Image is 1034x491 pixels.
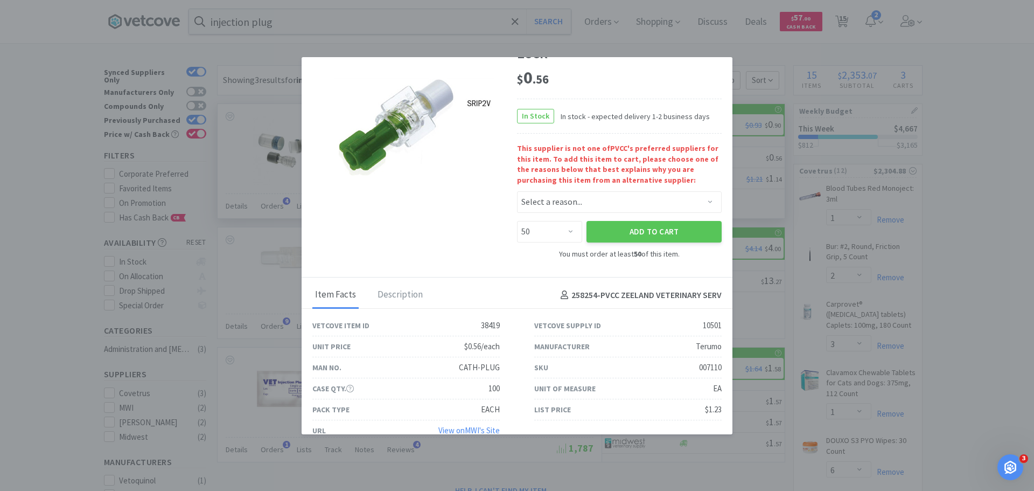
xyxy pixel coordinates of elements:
strong: 50 [634,249,641,259]
div: Pack Type [312,404,350,416]
div: Manufacturer [534,341,590,352]
div: 38419 [481,319,500,332]
div: Unit Price [312,341,351,352]
div: EA [713,382,722,395]
div: SurFlo IV [MEDICAL_DATA] Adapter Injection Plug, Luer Lock [517,8,722,63]
strong: This supplier is not one of PVCC 's preferred suppliers for this item. To add this item to cart, ... [517,143,722,185]
div: $1.23 [705,403,722,416]
div: EACH [481,403,500,416]
div: Description [375,282,425,309]
div: 100 [488,382,500,395]
div: Vetcove Item ID [312,320,369,331]
iframe: Intercom live chat [997,454,1023,480]
span: 3 [1019,454,1028,463]
div: CATH-PLUG [459,361,500,374]
img: f785e975e4b545a7b76cca0c805d2bb9_10501.png [334,78,495,176]
div: List Price [534,404,571,416]
a: View onMWI's Site [438,425,500,435]
div: Vetcove Supply ID [534,320,601,331]
span: In Stock [518,109,554,123]
div: You must order at least of this item. [517,248,722,260]
div: Terumo [696,340,722,353]
div: Unit of Measure [534,383,596,395]
div: URL [312,425,326,437]
span: $ [517,72,523,87]
h4: 258254 - PVCC ZEELAND VETERINARY SERV [556,288,722,302]
span: In stock - expected delivery 1-2 business days [554,110,710,122]
button: Add to Cart [586,221,722,243]
div: Man No. [312,362,341,374]
span: . 56 [533,72,549,87]
div: Case Qty. [312,383,354,395]
div: Item Facts [312,282,359,309]
div: $0.56/each [464,340,500,353]
div: 007110 [699,361,722,374]
div: SKU [534,362,548,374]
span: 0 [517,67,549,88]
div: 10501 [703,319,722,332]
